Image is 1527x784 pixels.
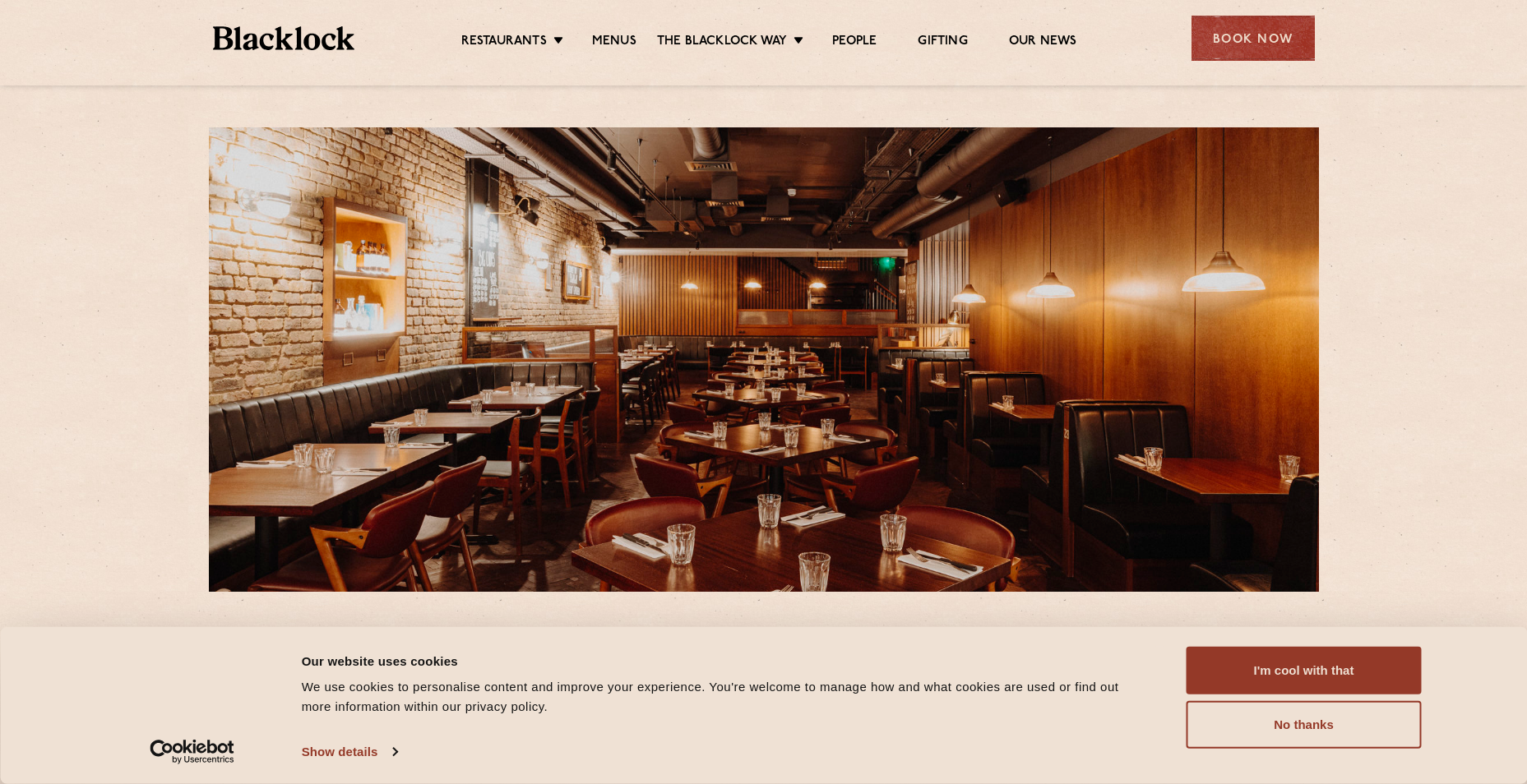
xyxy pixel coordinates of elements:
div: Book Now [1192,16,1315,61]
div: Our website uses cookies [302,651,1150,671]
a: Menus [592,34,636,52]
button: No thanks [1187,701,1422,749]
a: Restaurants [461,34,547,52]
a: Usercentrics Cookiebot - opens in a new window [120,740,264,764]
div: We use cookies to personalise content and improve your experience. You're welcome to manage how a... [302,677,1150,717]
a: Gifting [918,34,967,52]
button: I'm cool with that [1187,647,1422,694]
a: Show details [302,740,397,764]
a: Our News [1009,34,1077,52]
a: The Blacklock Way [657,34,787,52]
img: BL_Textured_Logo-footer-cropped.svg [213,26,355,50]
a: People [832,34,877,52]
